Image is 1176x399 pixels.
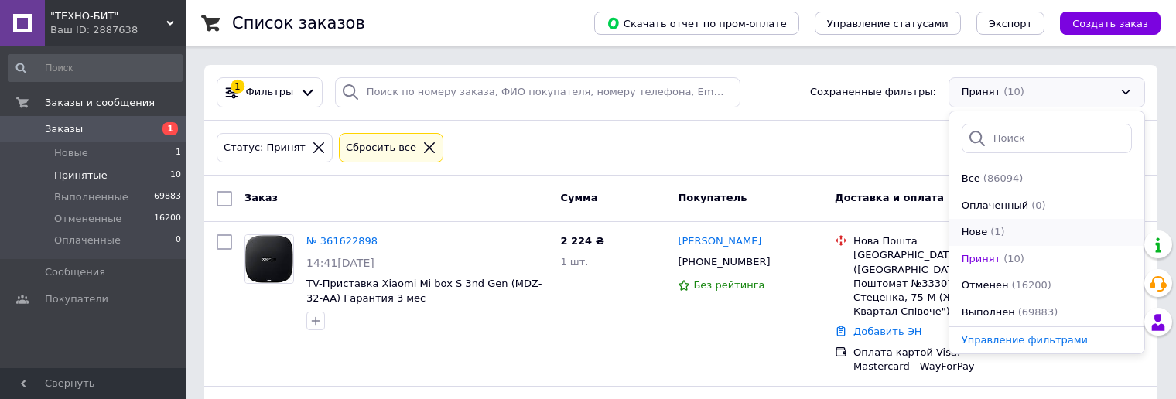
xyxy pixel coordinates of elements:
[54,146,88,160] span: Новые
[154,212,181,226] span: 16200
[853,326,921,337] a: Добавить ЭН
[54,212,121,226] span: Отмененные
[50,23,186,37] div: Ваш ID: 2887638
[244,192,278,203] span: Заказ
[1003,253,1024,264] span: (10)
[989,18,1032,29] span: Экспорт
[50,9,166,23] span: "ТЕХНО-БИТ"
[675,252,773,272] div: [PHONE_NUMBER]
[54,190,128,204] span: Выполненные
[335,77,740,107] input: Поиск по номеру заказа, ФИО покупателя, номеру телефона, Email, номеру накладной
[176,146,181,160] span: 1
[976,12,1044,35] button: Экспорт
[8,54,183,82] input: Поиск
[1011,279,1051,291] span: (16200)
[835,192,944,203] span: Доставка и оплата
[170,169,181,182] span: 10
[306,235,378,247] a: № 361622898
[853,346,1010,373] div: Оплата картой Visa, Mastercard - WayForPay
[45,96,155,110] span: Заказы и сообщения
[1060,12,1161,35] button: Создать заказ
[983,172,1024,184] span: (86094)
[1044,17,1161,29] a: Создать заказ
[244,234,294,284] a: Фото товару
[306,278,542,304] a: TV-Приставка Xiaomi Mi box S 3nd Gen (MDZ-32-AA) Гарантия 3 мес
[220,140,309,156] div: Статус: Принят
[962,305,1015,320] span: Выполнен
[1072,18,1148,29] span: Создать заказ
[560,235,603,247] span: 2 224 ₴
[962,199,1028,213] span: Оплаченный
[827,18,949,29] span: Управление статусами
[154,190,181,204] span: 69883
[54,169,108,182] span: Принятые
[810,85,936,100] span: Сохраненные фильтры:
[962,278,1009,293] span: Отменен
[245,235,293,283] img: Фото товару
[678,192,747,203] span: Покупатель
[962,252,1000,267] span: Принят
[853,248,1010,319] div: [GEOGRAPHIC_DATA] ([GEOGRAPHIC_DATA].), Поштомат №33307: вул. Стеценка, 75-М (ЖК "Арт Квартал Спі...
[962,172,980,186] span: Все
[231,80,244,94] div: 1
[45,122,83,136] span: Заказы
[45,292,108,306] span: Покупатели
[962,334,1088,346] span: Управление фильтрами
[990,226,1004,237] span: (1)
[594,12,799,35] button: Скачать отчет по пром-оплате
[176,234,181,247] span: 0
[1018,306,1058,318] span: (69883)
[45,265,105,279] span: Сообщения
[962,225,987,240] span: Нове
[1031,199,1045,211] span: (0)
[54,234,121,247] span: Оплаченные
[962,124,1132,154] input: Поиск
[343,140,419,156] div: Сбросить все
[246,85,294,100] span: Фильтры
[678,234,761,249] a: [PERSON_NAME]
[853,234,1010,248] div: Нова Пошта
[693,279,764,291] span: Без рейтинга
[232,14,365,32] h1: Список заказов
[607,16,787,30] span: Скачать отчет по пром-оплате
[162,122,178,135] span: 1
[560,256,588,268] span: 1 шт.
[815,12,961,35] button: Управление статусами
[306,257,374,269] span: 14:41[DATE]
[560,192,597,203] span: Сумма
